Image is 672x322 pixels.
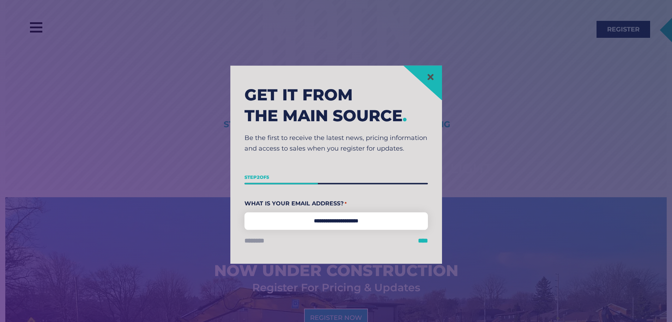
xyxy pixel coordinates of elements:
[244,133,428,154] p: Be the first to receive the latest news, pricing information and access to sales when you registe...
[402,106,407,125] span: .
[257,175,260,180] span: 2
[266,175,269,180] span: 5
[244,85,428,126] h2: Get it from the main source
[244,198,428,209] label: What Is Your Email Address?
[244,172,428,183] p: Step of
